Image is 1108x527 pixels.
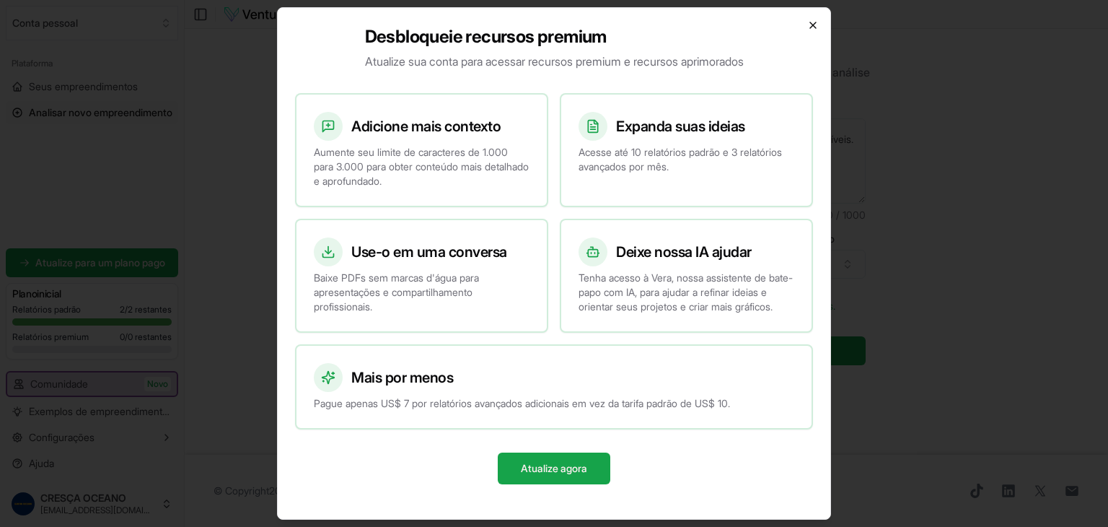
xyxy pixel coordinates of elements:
font: Tenha acesso à Vera, nossa assistente de bate-papo com IA, para ajudar a refinar ideias e orienta... [579,271,793,313]
font: Atualize sua conta para acessar recursos premium e recursos aprimorados [365,54,744,69]
font: Acesse até 10 relatórios padrão e 3 relatórios avançados por mês. [579,146,782,173]
button: Atualize agora [498,453,610,484]
font: Pague apenas US$ 7 por relatórios avançados adicionais em vez da tarifa padrão de US$ 10. [314,397,730,409]
font: Use-o em uma conversa [351,243,507,261]
font: Atualize agora [521,462,587,474]
font: Aumente seu limite de caracteres de 1.000 para 3.000 para obter conteúdo mais detalhado e aprofun... [314,146,529,187]
font: Mais por menos [351,369,453,386]
font: Baixe PDFs sem marcas d'água para apresentações e compartilhamento profissionais. [314,271,479,313]
font: Expanda suas ideias [616,118,745,135]
font: Adicione mais contexto [351,118,501,135]
font: Deixe nossa IA ajudar [616,243,752,261]
font: Desbloqueie recursos premium [365,26,607,47]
